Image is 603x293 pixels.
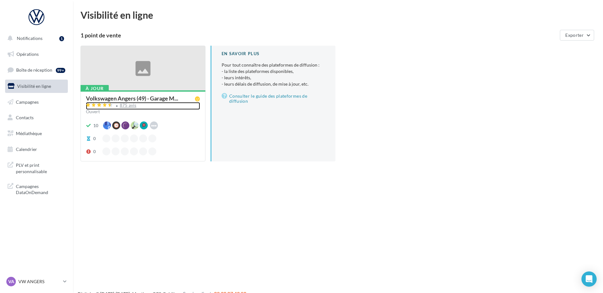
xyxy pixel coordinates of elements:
[81,10,595,20] div: Visibilité en ligne
[4,32,67,45] button: Notifications 1
[18,278,61,285] p: VW ANGERS
[16,115,34,120] span: Contacts
[222,92,325,105] a: Consulter le guide des plateformes de diffusion
[222,62,325,87] p: Pour tout connaître des plateformes de diffusion :
[222,68,325,75] li: - la liste des plateformes disponibles,
[222,81,325,87] li: - leurs délais de diffusion, de mise à jour, etc.
[5,276,68,288] a: VA VW ANGERS
[4,80,69,93] a: Visibilité en ligne
[4,127,69,140] a: Médiathèque
[59,36,64,41] div: 1
[4,95,69,109] a: Campagnes
[4,143,69,156] a: Calendrier
[4,63,69,77] a: Boîte de réception99+
[4,111,69,124] a: Contacts
[81,85,109,92] div: À jour
[93,148,96,155] div: 0
[86,95,178,101] span: Volkswagen Angers (49) - Garage M...
[222,51,325,57] div: En savoir plus
[565,32,584,38] span: Exporter
[86,102,200,110] a: 875 avis
[8,278,14,285] span: VA
[16,161,65,174] span: PLV et print personnalisable
[16,99,39,104] span: Campagnes
[222,75,325,81] li: - leurs intérêts,
[93,135,96,142] div: 0
[4,48,69,61] a: Opérations
[56,68,65,73] div: 99+
[16,51,39,57] span: Opérations
[4,179,69,198] a: Campagnes DataOnDemand
[4,158,69,177] a: PLV et print personnalisable
[581,271,597,287] div: Open Intercom Messenger
[16,67,52,73] span: Boîte de réception
[81,32,557,38] div: 1 point de vente
[17,83,51,89] span: Visibilité en ligne
[86,109,100,114] span: Ouvert
[17,36,42,41] span: Notifications
[93,122,98,129] div: 10
[120,103,137,107] div: 875 avis
[16,131,42,136] span: Médiathèque
[16,182,65,196] span: Campagnes DataOnDemand
[16,146,37,152] span: Calendrier
[560,30,594,41] button: Exporter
